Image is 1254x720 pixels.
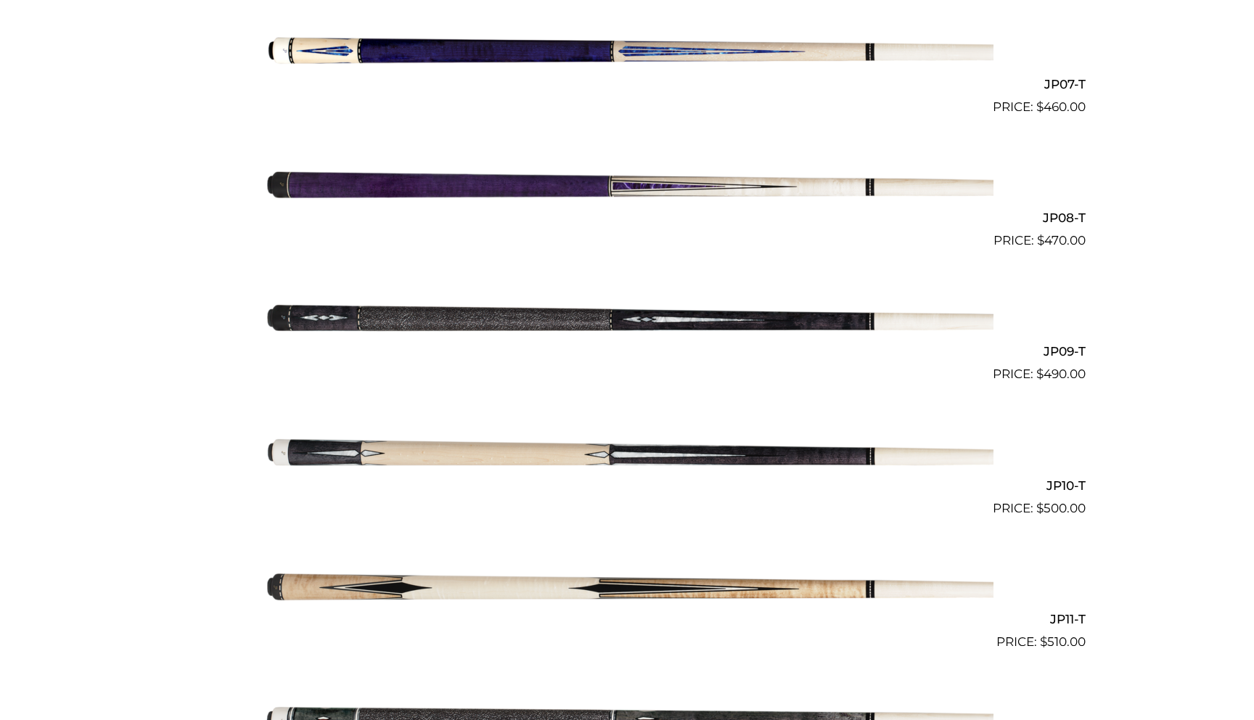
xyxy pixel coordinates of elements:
img: JP11-T [261,524,993,646]
bdi: 490.00 [1036,367,1086,381]
img: JP10-T [261,390,993,512]
a: JP08-T $470.00 [168,123,1086,250]
h2: JP07-T [168,70,1086,97]
span: $ [1036,501,1044,515]
img: JP09-T [261,256,993,378]
h2: JP10-T [168,472,1086,499]
h2: JP09-T [168,338,1086,365]
h2: JP08-T [168,205,1086,232]
img: JP08-T [261,123,993,245]
bdi: 510.00 [1040,634,1086,649]
span: $ [1037,233,1044,247]
bdi: 500.00 [1036,501,1086,515]
span: $ [1040,634,1047,649]
bdi: 460.00 [1036,99,1086,114]
h2: JP11-T [168,606,1086,633]
a: JP09-T $490.00 [168,256,1086,384]
a: JP10-T $500.00 [168,390,1086,517]
bdi: 470.00 [1037,233,1086,247]
span: $ [1036,367,1044,381]
span: $ [1036,99,1044,114]
a: JP11-T $510.00 [168,524,1086,652]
